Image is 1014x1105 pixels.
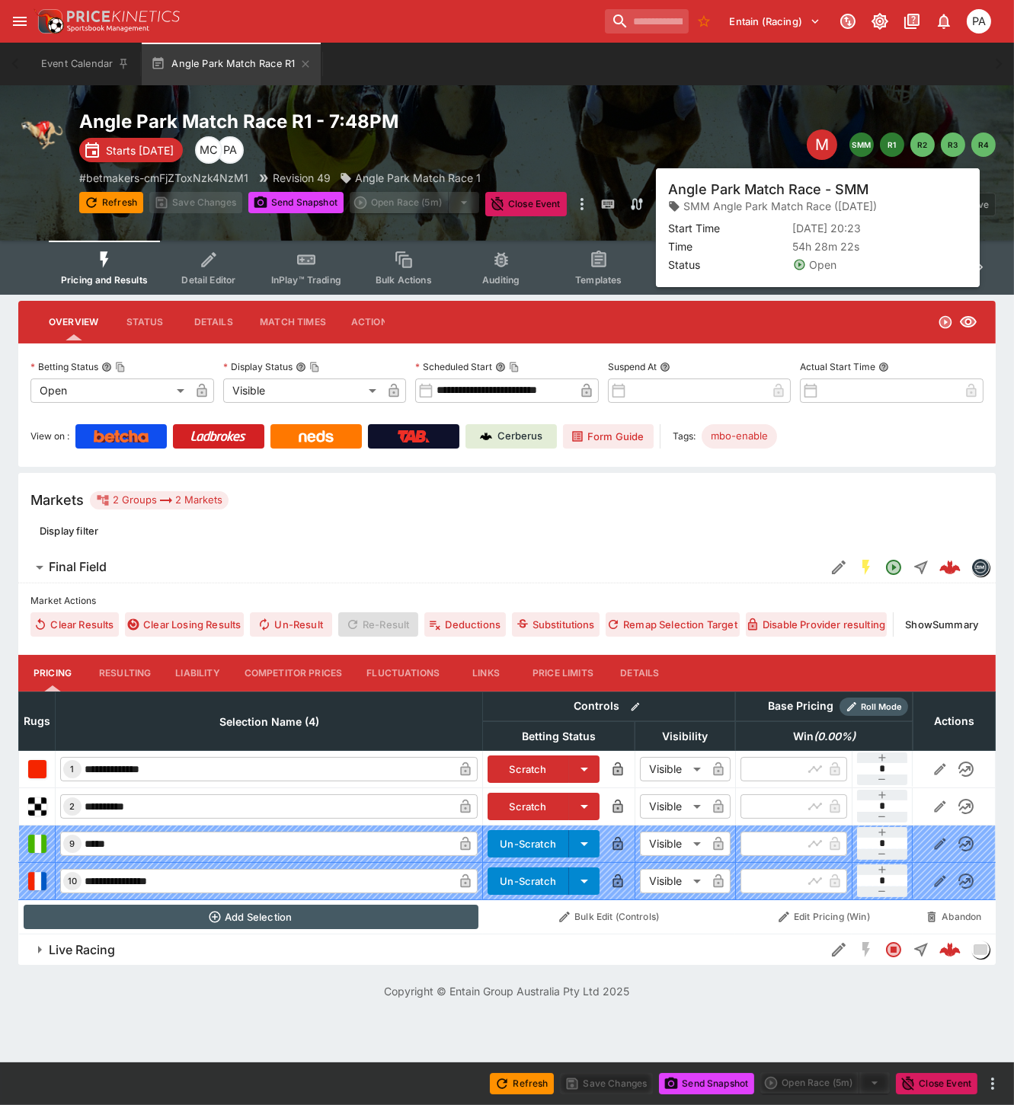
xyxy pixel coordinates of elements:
[852,936,880,963] button: SGM Disabled
[776,727,872,746] span: Win
[606,655,674,691] button: Details
[488,830,569,857] button: Un-Scratch
[884,941,903,959] svg: Closed
[575,274,622,286] span: Templates
[179,304,248,340] button: Details
[223,378,382,403] div: Visible
[659,1073,754,1094] button: Send Snapshot
[30,378,190,403] div: Open
[625,697,645,717] button: Bulk edit
[232,655,355,691] button: Competitor Prices
[452,655,520,691] button: Links
[798,196,839,212] p: Overtype
[94,430,149,442] img: Betcha
[898,8,926,35] button: Documentation
[68,764,78,774] span: 1
[483,691,736,721] th: Controls
[355,170,481,186] p: Angle Park Match Race 1
[852,554,880,581] button: SGM Enabled
[30,424,69,449] label: View on :
[939,939,961,960] img: logo-cerberus--red.svg
[195,136,222,164] div: Mitchell Carter
[115,362,126,372] button: Copy To Clipboard
[61,274,148,286] span: Pricing and Results
[87,655,163,691] button: Resulting
[984,1075,1002,1093] button: more
[907,936,935,963] button: Straight
[840,698,908,716] div: Show/hide Price Roll mode configuration.
[520,655,606,691] button: Price Limits
[606,612,739,637] button: Remap Selection Target
[490,1073,554,1094] button: Refresh
[79,192,143,213] button: Refresh
[765,274,822,286] span: Popular Bets
[849,133,874,157] button: SMM
[248,304,338,340] button: Match Times
[762,697,840,716] div: Base Pricing
[702,429,777,444] span: mbo-enable
[972,941,989,958] img: liveracing
[746,612,888,637] button: Disable Provider resulting
[971,558,990,576] div: betmakers
[939,939,961,960] div: 57deb4f5-7afa-49b3-a4cf-18cbaed51095
[858,274,924,286] span: Related Events
[488,755,569,783] button: Scratch
[273,170,331,186] p: Revision 49
[338,612,418,637] span: Re-Result
[870,196,909,212] p: Override
[142,43,321,85] button: Angle Park Match Race R1
[223,360,293,373] p: Display Status
[203,713,336,731] span: Selection Name (4)
[67,838,78,849] span: 9
[30,519,107,543] button: Display filter
[37,304,110,340] button: Overview
[645,727,725,746] span: Visibility
[488,793,569,820] button: Scratch
[248,192,344,213] button: Send Snapshot
[106,142,174,158] p: Starts [DATE]
[24,905,478,929] button: Add Selection
[605,9,689,34] input: search
[498,429,543,444] p: Cerberus
[110,304,179,340] button: Status
[488,867,569,895] button: Un-Scratch
[30,612,119,637] button: Clear Results
[67,25,149,32] img: Sportsbook Management
[340,170,481,186] div: Angle Park Match Race 1
[49,942,115,958] h6: Live Racing
[338,304,407,340] button: Actions
[398,430,430,442] img: TabNZ
[807,129,837,160] div: Edit Meeting
[907,554,935,581] button: Straight
[721,9,830,34] button: Select Tenant
[938,315,953,330] svg: Open
[350,192,479,213] div: split button
[480,430,492,442] img: Cerberus
[959,313,977,331] svg: Visible
[376,274,432,286] span: Bulk Actions
[67,11,180,22] img: PriceKinetics
[49,559,107,575] h6: Final Field
[939,557,961,578] div: 96d0a354-fc3b-4d24-8de4-adea927bb1f9
[702,424,777,449] div: Betting Target: cerberus
[884,558,903,576] svg: Open
[930,8,958,35] button: Notifications
[971,133,996,157] button: R4
[967,9,991,34] div: Peter Addley
[271,274,341,286] span: InPlay™ Trading
[972,559,989,576] img: betmakers
[509,362,520,372] button: Copy To Clipboard
[505,727,613,746] span: Betting Status
[32,43,139,85] button: Event Calendar
[30,589,984,612] label: Market Actions
[640,794,706,819] div: Visible
[680,274,712,286] span: Racing
[512,612,600,637] button: Substitutions
[299,430,333,442] img: Neds
[250,612,331,637] button: Un-Result
[880,133,904,157] button: R1
[935,552,965,583] a: 96d0a354-fc3b-4d24-8de4-adea927bb1f9
[18,655,87,691] button: Pricing
[917,905,990,929] button: Abandon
